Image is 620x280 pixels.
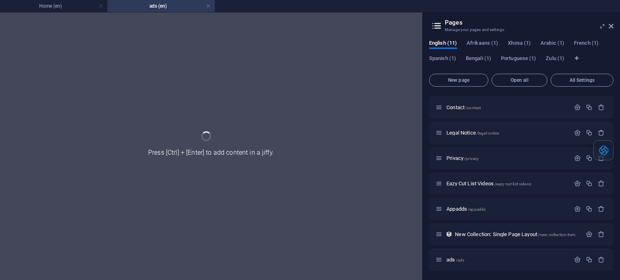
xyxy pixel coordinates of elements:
[444,206,570,212] div: Appadds/appadds
[598,231,605,238] div: Remove
[508,38,531,50] span: Xhosa (1)
[446,231,452,238] div: This layout is used as a template for all items (e.g. a blog post) of this collection. The conten...
[465,106,481,110] span: /contact
[446,155,479,161] span: Click to open page
[494,182,531,186] span: /eazy-cut-list-videos
[501,54,536,65] span: Portuguese (1)
[492,74,547,87] button: Open all
[466,54,491,65] span: Bengali (1)
[586,129,593,136] div: Duplicate
[598,205,605,212] div: Remove
[446,257,464,263] span: Click to open page
[586,256,593,263] div: Duplicate
[574,104,581,111] div: Settings
[444,181,570,186] div: Eazy Cut List Videos/eazy-cut-list-videos
[429,40,614,71] div: Language Tabs
[446,180,531,187] span: Eazy Cut List Videos
[586,104,593,111] div: Duplicate
[477,131,499,135] span: /legal-notice
[586,205,593,212] div: Duplicate
[586,231,593,238] div: Settings
[433,78,485,83] span: New page
[452,232,582,237] div: New Collection: Single Page Layout/new-collection-item
[467,38,498,50] span: Afrikaans (1)
[538,232,576,237] span: /new-collection-item
[464,156,479,161] span: /privacy
[444,130,570,135] div: Legal Notice/legal-notice
[598,256,605,263] div: Remove
[574,256,581,263] div: Settings
[574,129,581,136] div: Settings
[598,104,605,111] div: Remove
[586,180,593,187] div: Duplicate
[551,74,614,87] button: All Settings
[429,54,456,65] span: Spanish (1)
[444,105,570,110] div: Contact/contact
[546,54,564,65] span: Zulu (1)
[107,2,215,10] h4: ads (en)
[446,104,481,110] span: Click to open page
[444,156,570,161] div: Privacy/privacy
[554,78,610,83] span: All Settings
[468,207,486,212] span: /appadds
[598,180,605,187] div: Remove
[446,130,499,136] span: Click to open page
[429,74,488,87] button: New page
[455,231,576,237] span: New Collection: Single Page Layout
[429,38,457,50] span: English (11)
[574,205,581,212] div: Settings
[445,26,597,33] h3: Manage your pages and settings
[540,38,564,50] span: Arabic (1)
[574,155,581,162] div: Settings
[444,257,570,262] div: ads/ads
[574,180,581,187] div: Settings
[446,206,486,212] span: Appadds
[456,258,465,262] span: /ads
[445,19,614,26] h2: Pages
[598,129,605,136] div: Remove
[586,155,593,162] div: Duplicate
[495,78,544,83] span: Open all
[574,38,599,50] span: French (1)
